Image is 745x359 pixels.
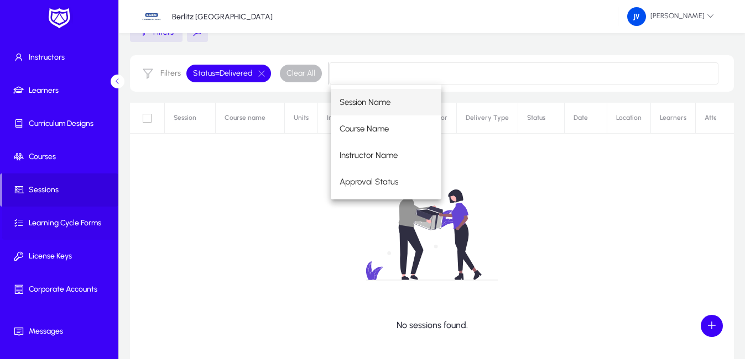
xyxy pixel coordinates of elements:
[340,149,398,162] span: Instructor Name
[193,68,252,79] span: Status = Delivered
[2,74,121,107] a: Learners
[340,175,398,188] span: Approval Status
[2,284,121,295] span: Corporate Accounts
[2,151,121,162] span: Courses
[310,151,554,312] img: no-data.svg
[286,68,315,79] span: Clear All
[2,273,121,306] a: Corporate Accounts
[2,315,121,348] a: Messages
[141,6,162,27] img: 34.jpg
[340,96,390,109] span: Session Name
[397,320,468,330] p: No sessions found.
[172,12,273,22] p: Berlitz [GEOGRAPHIC_DATA]
[2,207,121,240] a: Learning Cycle Forms
[45,7,73,30] img: white-logo.png
[2,41,121,74] a: Instructors
[2,107,121,140] a: Curriculum Designs
[160,69,181,78] label: Filters
[2,218,121,229] span: Learning Cycle Forms
[2,251,121,262] span: License Keys
[340,122,389,135] span: Course Name
[2,52,121,63] span: Instructors
[627,7,714,26] span: [PERSON_NAME]
[2,326,121,337] span: Messages
[618,7,723,27] button: [PERSON_NAME]
[2,184,118,196] span: Sessions
[2,118,121,129] span: Curriculum Designs
[130,22,183,42] button: Filters
[2,240,121,273] a: License Keys
[2,85,121,96] span: Learners
[2,140,121,173] a: Courses
[627,7,646,26] img: 162.png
